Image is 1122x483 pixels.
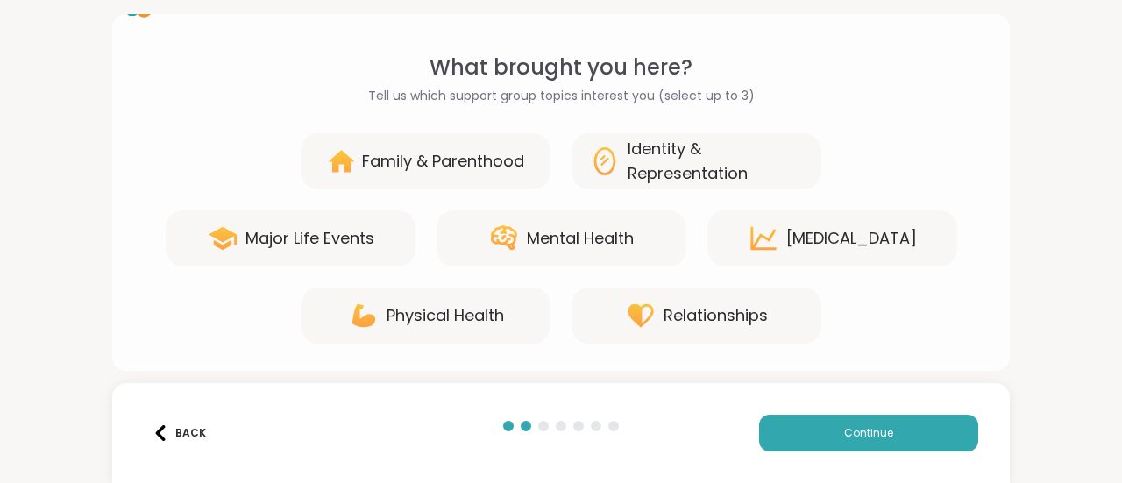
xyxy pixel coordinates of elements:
[844,425,893,441] span: Continue
[786,226,917,251] div: [MEDICAL_DATA]
[430,52,692,83] span: What brought you here?
[144,415,214,451] button: Back
[362,149,524,174] div: Family & Parenthood
[527,226,634,251] div: Mental Health
[759,415,978,451] button: Continue
[628,137,804,186] div: Identity & Representation
[245,226,374,251] div: Major Life Events
[153,425,206,441] div: Back
[387,303,504,328] div: Physical Health
[368,87,755,105] span: Tell us which support group topics interest you (select up to 3)
[664,303,768,328] div: Relationships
